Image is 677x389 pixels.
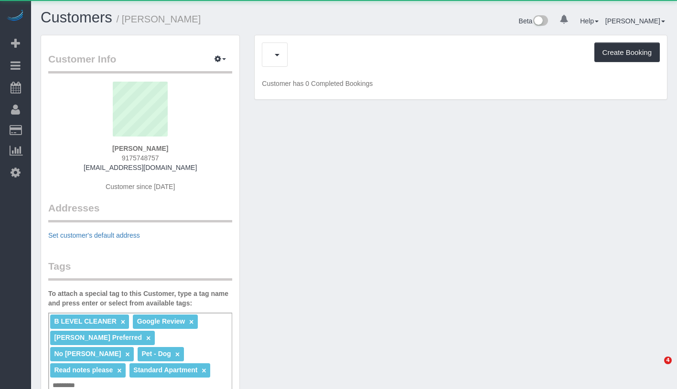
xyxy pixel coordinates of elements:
span: Pet - Dog [141,350,171,357]
a: × [202,367,206,375]
span: 4 [664,357,672,364]
legend: Customer Info [48,52,232,74]
a: [PERSON_NAME] [605,17,665,25]
p: Customer has 0 Completed Bookings [262,79,660,88]
img: New interface [532,15,548,28]
iframe: Intercom live chat [645,357,667,379]
span: Standard Apartment [133,366,197,374]
span: Google Review [137,317,185,325]
a: × [175,350,180,358]
a: × [121,318,125,326]
img: Automaid Logo [6,10,25,23]
button: Create Booking [594,42,660,63]
a: Customers [41,9,112,26]
label: To attach a special tag to this Customer, type a tag name and press enter or select from availabl... [48,289,232,308]
span: B LEVEL CLEANER [54,317,116,325]
span: No [PERSON_NAME] [54,350,121,357]
a: × [146,334,150,342]
a: × [189,318,193,326]
a: Help [580,17,599,25]
a: × [117,367,121,375]
a: × [125,350,129,358]
small: / [PERSON_NAME] [117,14,201,24]
span: 9175748757 [122,154,159,162]
span: Customer since [DATE] [106,183,175,190]
legend: Tags [48,259,232,281]
span: [PERSON_NAME] Preferred [54,334,142,341]
a: Beta [519,17,548,25]
strong: [PERSON_NAME] [112,145,168,152]
a: Set customer's default address [48,231,140,239]
a: [EMAIL_ADDRESS][DOMAIN_NAME] [84,164,197,171]
span: Read notes please [54,366,113,374]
